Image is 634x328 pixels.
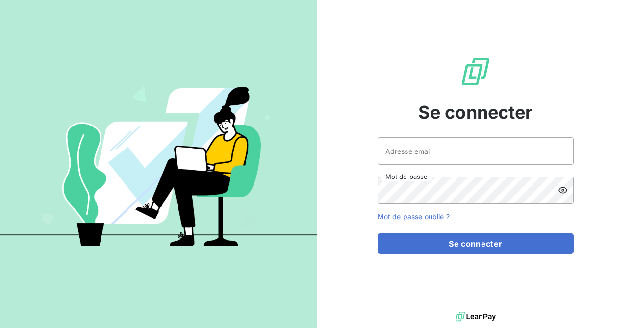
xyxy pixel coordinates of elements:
[378,212,450,221] a: Mot de passe oublié ?
[456,309,496,324] img: logo
[418,99,533,126] span: Se connecter
[460,56,491,87] img: Logo LeanPay
[378,233,574,254] button: Se connecter
[378,137,574,165] input: placeholder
